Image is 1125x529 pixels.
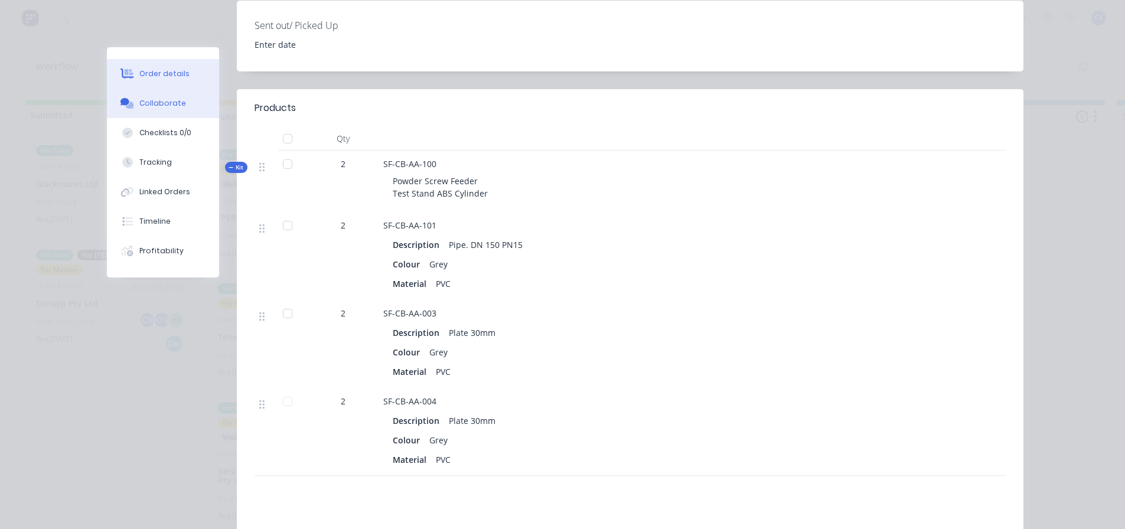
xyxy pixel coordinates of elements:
div: PVC [431,363,455,380]
div: Pipe. DN 150 PN15 [444,236,527,253]
div: Description [393,236,444,253]
button: Order details [107,59,219,89]
button: Linked Orders [107,177,219,207]
div: Colour [393,256,425,273]
div: PVC [431,275,455,292]
div: Checklists 0/0 [139,128,191,138]
span: SF-CB-AA-101 [383,220,436,231]
button: Tracking [107,148,219,177]
div: Material [393,451,431,468]
button: Profitability [107,236,219,266]
span: 2 [341,219,345,231]
div: PVC [431,451,455,468]
span: SF-CB-AA-004 [383,396,436,407]
div: Products [255,101,296,115]
div: Colour [393,432,425,449]
div: Material [393,275,431,292]
span: 2 [341,158,345,170]
div: Collaborate [139,98,186,109]
button: Kit [225,162,247,173]
button: Collaborate [107,89,219,118]
div: Grey [425,344,452,361]
div: Order details [139,68,190,79]
div: Linked Orders [139,187,190,197]
span: 2 [341,307,345,319]
div: Grey [425,432,452,449]
div: Plate 30mm [444,324,500,341]
div: Description [393,412,444,429]
div: Timeline [139,216,171,227]
label: Sent out/ Picked Up [255,18,402,32]
div: Plate 30mm [444,412,500,429]
button: Timeline [107,207,219,236]
span: Powder Screw Feeder Test Stand ABS Cylinder [393,175,488,199]
span: SF-CB-AA-003 [383,308,436,319]
div: Tracking [139,157,172,168]
div: Material [393,363,431,380]
span: SF-CB-AA-100 [383,158,436,169]
input: Enter date [246,35,393,53]
button: Checklists 0/0 [107,118,219,148]
span: 2 [341,395,345,407]
div: Grey [425,256,452,273]
div: Profitability [139,246,184,256]
div: Description [393,324,444,341]
div: Qty [308,127,379,151]
div: Colour [393,344,425,361]
span: Kit [229,163,244,172]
